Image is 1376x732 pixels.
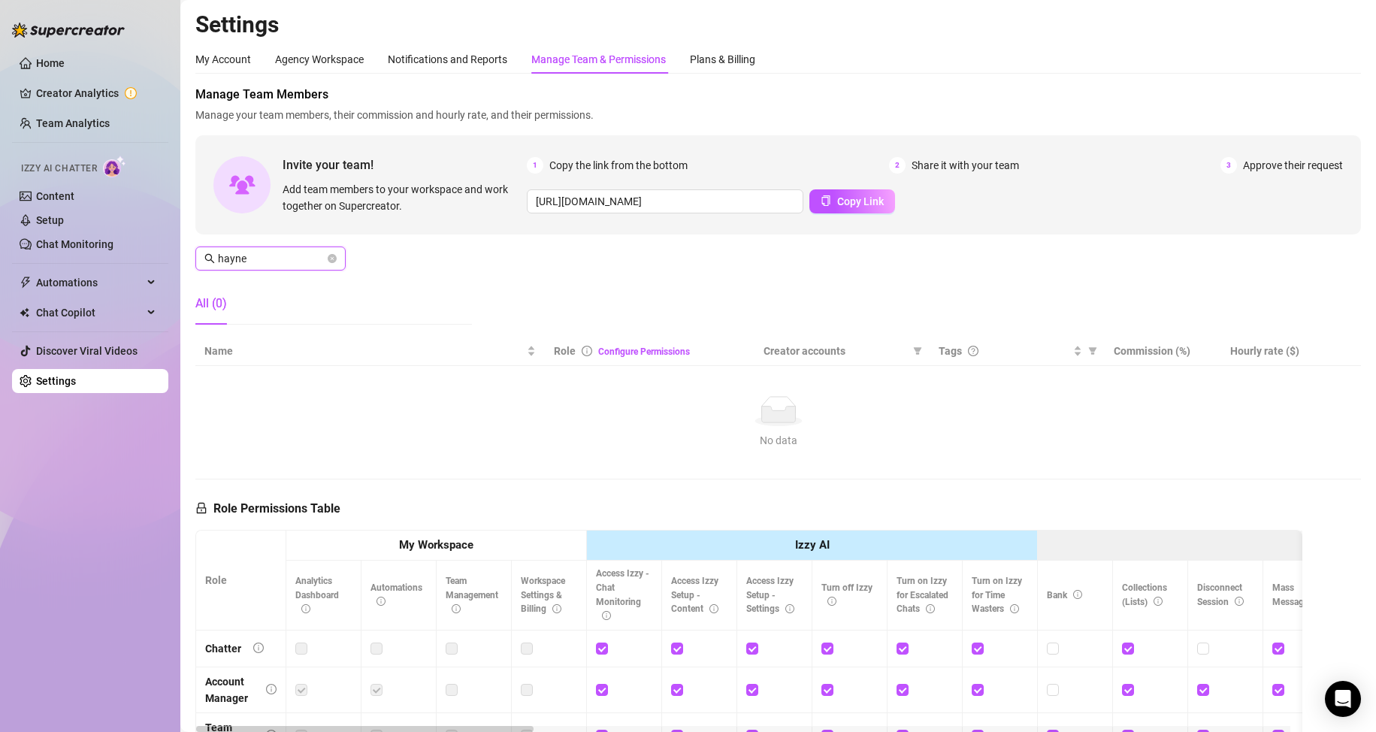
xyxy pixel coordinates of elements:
div: Notifications and Reports [388,51,507,68]
span: info-circle [377,597,386,606]
a: Home [36,57,65,69]
div: Chatter [205,640,241,657]
div: Account Manager [205,673,254,706]
span: search [204,253,215,264]
span: Turn on Izzy for Time Wasters [972,576,1022,615]
img: logo-BBDzfeDw.svg [12,23,125,38]
span: filter [1088,346,1097,355]
span: info-circle [452,604,461,613]
a: Content [36,190,74,202]
span: filter [910,340,925,362]
a: Setup [36,214,64,226]
span: Analytics Dashboard [295,576,339,615]
span: Copy the link from the bottom [549,157,688,174]
span: Creator accounts [764,343,907,359]
button: close-circle [328,254,337,263]
span: Chat Copilot [36,301,143,325]
span: thunderbolt [20,277,32,289]
strong: Izzy AI [795,538,830,552]
span: info-circle [1010,604,1019,613]
th: Hourly rate ($) [1221,337,1338,366]
span: Disconnect Session [1197,582,1244,607]
span: Access Izzy Setup - Settings [746,576,794,615]
img: AI Chatter [103,156,126,177]
span: 3 [1220,157,1237,174]
th: Role [196,531,286,631]
span: Name [204,343,524,359]
a: Creator Analytics exclamation-circle [36,81,156,105]
span: info-circle [266,684,277,694]
span: Approve their request [1243,157,1343,174]
span: Share it with your team [912,157,1019,174]
div: No data [210,432,1346,449]
span: Collections (Lists) [1122,582,1167,607]
div: All (0) [195,295,227,313]
h5: Role Permissions Table [195,500,340,518]
div: Agency Workspace [275,51,364,68]
span: Access Izzy - Chat Monitoring [596,568,649,622]
span: 1 [527,157,543,174]
div: My Account [195,51,251,68]
span: info-circle [827,597,836,606]
span: Team Management [446,576,498,615]
span: Turn off Izzy [821,582,872,607]
span: info-circle [1235,597,1244,606]
span: info-circle [602,611,611,620]
div: Plans & Billing [690,51,755,68]
div: Manage Team & Permissions [531,51,666,68]
span: info-circle [1154,597,1163,606]
a: Settings [36,375,76,387]
span: copy [821,195,831,206]
span: Mass Message [1272,582,1323,607]
span: info-circle [552,604,561,613]
a: Team Analytics [36,117,110,129]
span: info-circle [582,346,592,356]
span: filter [913,346,922,355]
strong: My Workspace [399,538,473,552]
span: 2 [889,157,906,174]
th: Name [195,337,545,366]
span: filter [1085,340,1100,362]
span: Role [554,345,576,357]
span: Izzy AI Chatter [21,162,97,176]
a: Chat Monitoring [36,238,113,250]
a: Discover Viral Videos [36,345,138,357]
span: Invite your team! [283,156,527,174]
span: Access Izzy Setup - Content [671,576,718,615]
span: Copy Link [837,195,884,207]
span: info-circle [1073,590,1082,599]
span: Automations [36,271,143,295]
span: info-circle [709,604,718,613]
h2: Settings [195,11,1361,39]
th: Commission (%) [1105,337,1221,366]
span: Workspace Settings & Billing [521,576,565,615]
span: lock [195,502,207,514]
span: info-circle [785,604,794,613]
span: Automations [370,582,422,607]
span: info-circle [301,604,310,613]
span: Manage Team Members [195,86,1361,104]
div: Open Intercom Messenger [1325,681,1361,717]
button: Copy Link [809,189,895,213]
span: question-circle [968,346,978,356]
span: Tags [939,343,962,359]
span: Add team members to your workspace and work together on Supercreator. [283,181,521,214]
img: Chat Copilot [20,307,29,318]
span: Bank [1047,590,1082,600]
span: info-circle [253,643,264,653]
span: info-circle [926,604,935,613]
a: Configure Permissions [598,346,690,357]
span: Turn on Izzy for Escalated Chats [897,576,948,615]
span: Manage your team members, their commission and hourly rate, and their permissions. [195,107,1361,123]
input: Search members [218,250,325,267]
